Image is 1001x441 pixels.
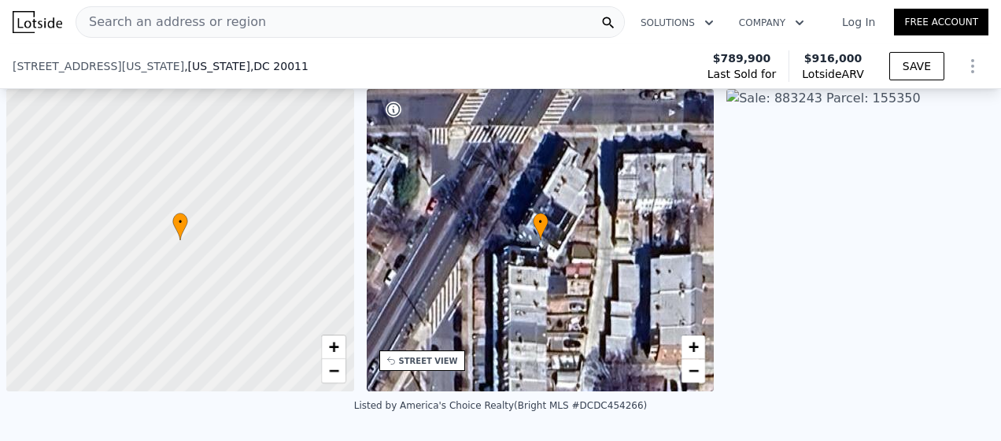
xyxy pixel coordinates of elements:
[533,213,549,240] div: •
[533,215,549,229] span: •
[322,335,345,359] a: Zoom in
[13,58,184,74] span: [STREET_ADDRESS][US_STATE]
[322,359,345,383] a: Zoom out
[354,400,648,411] div: Listed by America's Choice Realty (Bright MLS #DCDC454266)
[328,337,338,357] span: +
[894,9,988,35] a: Free Account
[13,11,62,33] img: Lotside
[707,66,777,82] span: Last Sold for
[250,60,308,72] span: , DC 20011
[957,50,988,82] button: Show Options
[689,361,699,380] span: −
[172,215,188,229] span: •
[802,66,863,82] span: Lotside ARV
[804,52,862,65] span: $916,000
[726,9,817,37] button: Company
[399,355,458,367] div: STREET VIEW
[713,50,771,66] span: $789,900
[823,14,894,30] a: Log In
[628,9,726,37] button: Solutions
[328,361,338,380] span: −
[172,213,188,240] div: •
[681,359,705,383] a: Zoom out
[689,337,699,357] span: +
[889,52,944,80] button: SAVE
[76,13,266,31] span: Search an address or region
[681,335,705,359] a: Zoom in
[184,58,308,74] span: , [US_STATE]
